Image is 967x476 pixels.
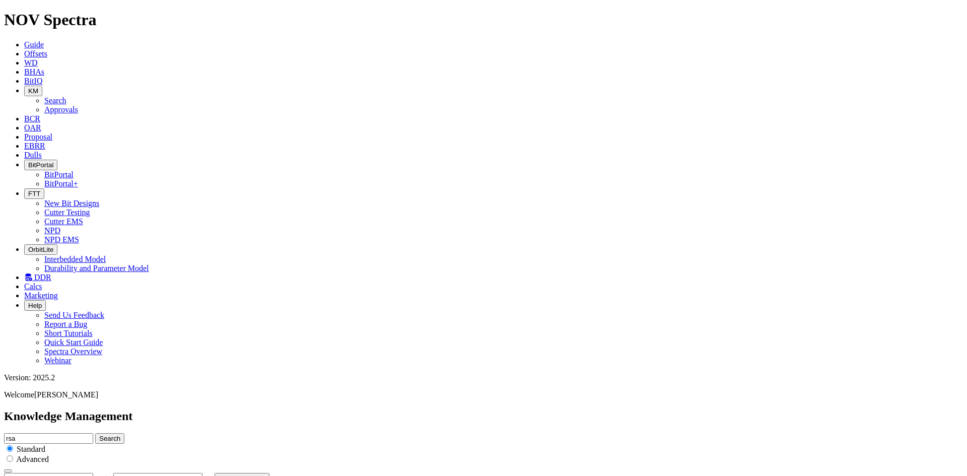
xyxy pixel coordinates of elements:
button: BitPortal [24,160,57,170]
span: [PERSON_NAME] [34,390,98,399]
a: DDR [24,273,51,282]
input: e.g. Smoothsteer Record [4,433,93,444]
button: Help [24,300,46,311]
a: Guide [24,40,44,49]
a: BHAs [24,67,44,76]
span: Standard [17,445,45,453]
a: Marketing [24,291,58,300]
h2: Knowledge Management [4,410,963,423]
a: Report a Bug [44,320,87,328]
a: Durability and Parameter Model [44,264,149,273]
a: BitPortal+ [44,179,78,188]
div: Version: 2025.2 [4,373,963,382]
span: OrbitLite [28,246,53,253]
span: FTT [28,190,40,197]
span: DDR [34,273,51,282]
a: Interbedded Model [44,255,106,263]
a: BitPortal [44,170,74,179]
a: Proposal [24,132,52,141]
a: Short Tutorials [44,329,93,337]
span: BitPortal [28,161,53,169]
button: FTT [24,188,44,199]
a: Search [44,96,66,105]
p: Welcome [4,390,963,399]
a: OAR [24,123,41,132]
a: Quick Start Guide [44,338,103,347]
button: OrbitLite [24,244,57,255]
a: NPD [44,226,60,235]
button: KM [24,86,42,96]
a: Webinar [44,356,72,365]
a: EBRR [24,142,45,150]
span: KM [28,87,38,95]
a: NPD EMS [44,235,79,244]
h1: NOV Spectra [4,11,963,29]
a: BCR [24,114,40,123]
a: Approvals [44,105,78,114]
a: Dulls [24,151,42,159]
a: Cutter EMS [44,217,83,226]
a: New Bit Designs [44,199,99,208]
a: WD [24,58,38,67]
a: Send Us Feedback [44,311,104,319]
a: Spectra Overview [44,347,102,356]
span: Help [28,302,42,309]
a: BitIQ [24,77,42,85]
a: Calcs [24,282,42,291]
a: Cutter Testing [44,208,90,217]
span: Advanced [16,455,49,463]
a: Offsets [24,49,47,58]
button: Search [95,433,124,444]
